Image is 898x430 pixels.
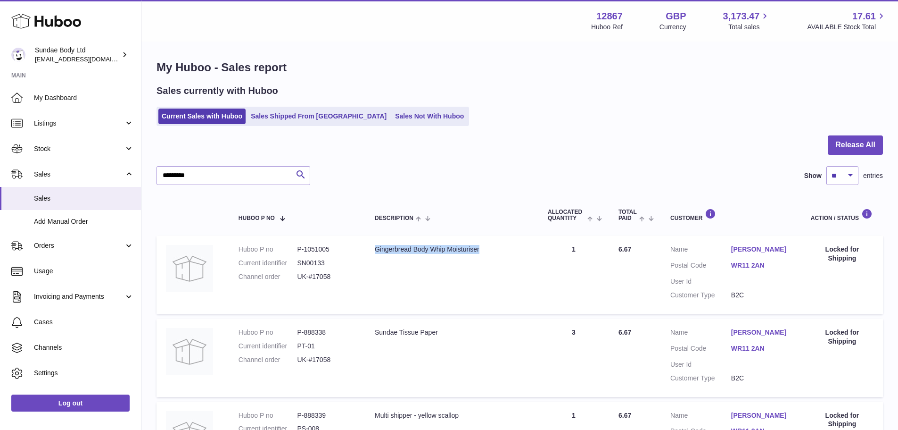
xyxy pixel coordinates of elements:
span: Huboo P no [239,215,275,221]
dt: Name [670,328,731,339]
a: WR11 2AN [731,261,792,270]
img: internalAdmin-12867@internal.huboo.com [11,48,25,62]
dd: B2C [731,291,792,300]
a: [PERSON_NAME] [731,245,792,254]
dt: Name [670,411,731,422]
span: Sales [34,194,134,203]
a: 17.61 AVAILABLE Stock Total [807,10,887,32]
span: Settings [34,369,134,378]
div: Huboo Ref [591,23,623,32]
dd: P-888339 [297,411,356,420]
a: [PERSON_NAME] [731,411,792,420]
dd: SN00133 [297,259,356,268]
label: Show [804,171,822,180]
span: Description [375,215,413,221]
span: Channels [34,343,134,352]
dt: User Id [670,360,731,369]
div: Locked for Shipping [811,328,873,346]
a: Sales Shipped From [GEOGRAPHIC_DATA] [247,109,390,124]
div: Customer [670,209,792,221]
span: Sales [34,170,124,179]
span: entries [863,171,883,180]
td: 1 [538,236,609,314]
span: Orders [34,241,124,250]
span: My Dashboard [34,93,134,102]
dt: Huboo P no [239,328,297,337]
span: 17.61 [852,10,876,23]
strong: 12867 [596,10,623,23]
dd: PT-01 [297,342,356,351]
span: Listings [34,119,124,128]
td: 3 [538,319,609,397]
div: Action / Status [811,209,873,221]
span: Add Manual Order [34,217,134,226]
div: Multi shipper - yellow scallop [375,411,529,420]
a: Current Sales with Huboo [158,109,246,124]
dt: Customer Type [670,374,731,383]
div: Locked for Shipping [811,411,873,429]
dd: UK-#17058 [297,272,356,281]
dt: Huboo P no [239,245,297,254]
dt: Current identifier [239,342,297,351]
div: Gingerbread Body Whip Moisturiser [375,245,529,254]
dt: Huboo P no [239,411,297,420]
dt: Current identifier [239,259,297,268]
span: [EMAIL_ADDRESS][DOMAIN_NAME] [35,55,139,63]
dd: P-1051005 [297,245,356,254]
span: Cases [34,318,134,327]
dt: Postal Code [670,261,731,272]
span: 6.67 [618,329,631,336]
img: no-photo.jpg [166,328,213,375]
a: Log out [11,395,130,412]
span: ALLOCATED Quantity [548,209,585,221]
div: Sundae Body Ltd [35,46,120,64]
span: 3,173.47 [723,10,760,23]
span: Stock [34,144,124,153]
dt: Channel order [239,355,297,364]
span: Invoicing and Payments [34,292,124,301]
dt: Customer Type [670,291,731,300]
span: 6.67 [618,412,631,419]
dd: UK-#17058 [297,355,356,364]
span: Total sales [728,23,770,32]
a: Sales Not With Huboo [392,109,467,124]
img: no-photo.jpg [166,245,213,292]
dt: Name [670,245,731,256]
a: WR11 2AN [731,344,792,353]
dt: Postal Code [670,344,731,355]
div: Sundae Tissue Paper [375,328,529,337]
div: Currency [659,23,686,32]
dt: User Id [670,277,731,286]
a: [PERSON_NAME] [731,328,792,337]
span: 6.67 [618,245,631,253]
span: Usage [34,267,134,276]
dd: P-888338 [297,328,356,337]
div: Locked for Shipping [811,245,873,263]
h1: My Huboo - Sales report [157,60,883,75]
dd: B2C [731,374,792,383]
a: 3,173.47 Total sales [723,10,771,32]
strong: GBP [666,10,686,23]
button: Release All [828,135,883,155]
dt: Channel order [239,272,297,281]
span: Total paid [618,209,637,221]
span: AVAILABLE Stock Total [807,23,887,32]
h2: Sales currently with Huboo [157,84,278,97]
